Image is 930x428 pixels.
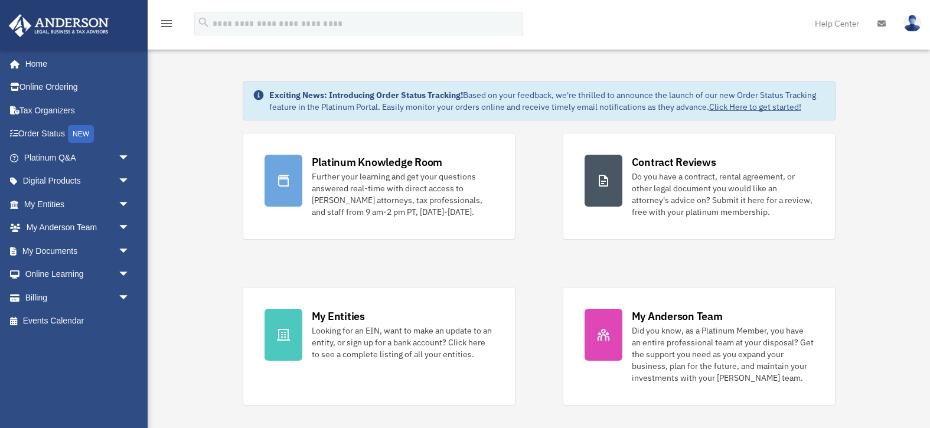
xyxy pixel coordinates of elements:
[159,21,174,31] a: menu
[312,155,443,169] div: Platinum Knowledge Room
[118,263,142,287] span: arrow_drop_down
[632,309,723,324] div: My Anderson Team
[312,171,494,218] div: Further your learning and get your questions answered real-time with direct access to [PERSON_NAM...
[632,155,716,169] div: Contract Reviews
[159,17,174,31] i: menu
[709,102,801,112] a: Click Here to get started!
[8,192,148,216] a: My Entitiesarrow_drop_down
[243,287,515,406] a: My Entities Looking for an EIN, want to make an update to an entity, or sign up for a bank accoun...
[8,52,142,76] a: Home
[312,309,365,324] div: My Entities
[8,146,148,169] a: Platinum Q&Aarrow_drop_down
[118,239,142,263] span: arrow_drop_down
[8,76,148,99] a: Online Ordering
[8,263,148,286] a: Online Learningarrow_drop_down
[118,286,142,310] span: arrow_drop_down
[5,14,112,37] img: Anderson Advisors Platinum Portal
[269,89,825,113] div: Based on your feedback, we're thrilled to announce the launch of our new Order Status Tracking fe...
[632,325,814,384] div: Did you know, as a Platinum Member, you have an entire professional team at your disposal? Get th...
[118,146,142,170] span: arrow_drop_down
[118,192,142,217] span: arrow_drop_down
[8,122,148,146] a: Order StatusNEW
[118,216,142,240] span: arrow_drop_down
[68,125,94,143] div: NEW
[269,90,463,100] strong: Exciting News: Introducing Order Status Tracking!
[903,15,921,32] img: User Pic
[563,133,836,240] a: Contract Reviews Do you have a contract, rental agreement, or other legal document you would like...
[8,239,148,263] a: My Documentsarrow_drop_down
[312,325,494,360] div: Looking for an EIN, want to make an update to an entity, or sign up for a bank account? Click her...
[8,309,148,333] a: Events Calendar
[197,16,210,29] i: search
[8,169,148,193] a: Digital Productsarrow_drop_down
[563,287,836,406] a: My Anderson Team Did you know, as a Platinum Member, you have an entire professional team at your...
[8,99,148,122] a: Tax Organizers
[243,133,515,240] a: Platinum Knowledge Room Further your learning and get your questions answered real-time with dire...
[632,171,814,218] div: Do you have a contract, rental agreement, or other legal document you would like an attorney's ad...
[118,169,142,194] span: arrow_drop_down
[8,286,148,309] a: Billingarrow_drop_down
[8,216,148,240] a: My Anderson Teamarrow_drop_down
